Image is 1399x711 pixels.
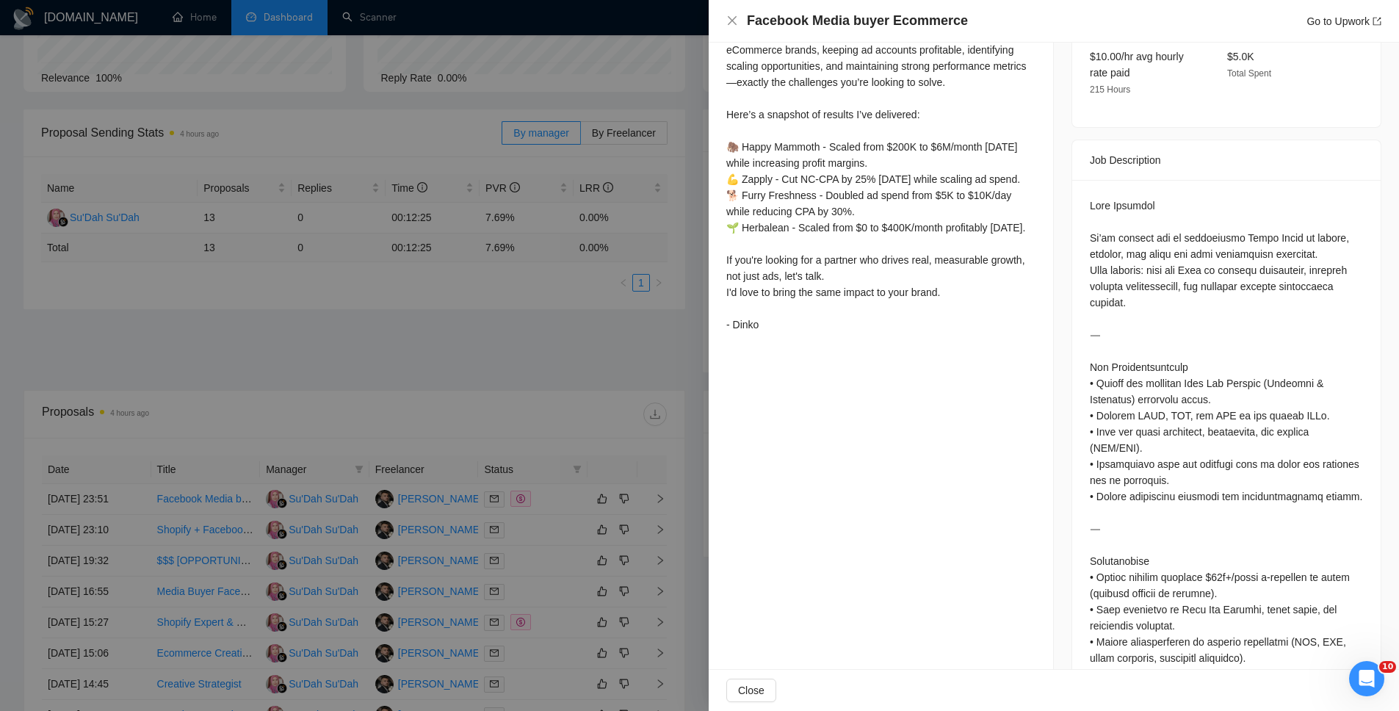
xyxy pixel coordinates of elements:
span: 10 [1379,661,1396,673]
span: close [726,15,738,26]
a: Go to Upworkexport [1306,15,1381,27]
span: $5.0K [1227,51,1254,62]
h4: Facebook Media buyer Ecommerce [747,12,968,30]
span: Close [738,682,764,699]
button: Close [726,679,776,702]
span: 215 Hours [1090,84,1130,95]
span: $10.00/hr avg hourly rate paid [1090,51,1184,79]
div: Job Description [1090,140,1363,180]
button: Close [726,15,738,27]
span: export [1373,17,1381,26]
span: Total Spent [1227,68,1271,79]
iframe: Intercom live chat [1349,661,1384,696]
